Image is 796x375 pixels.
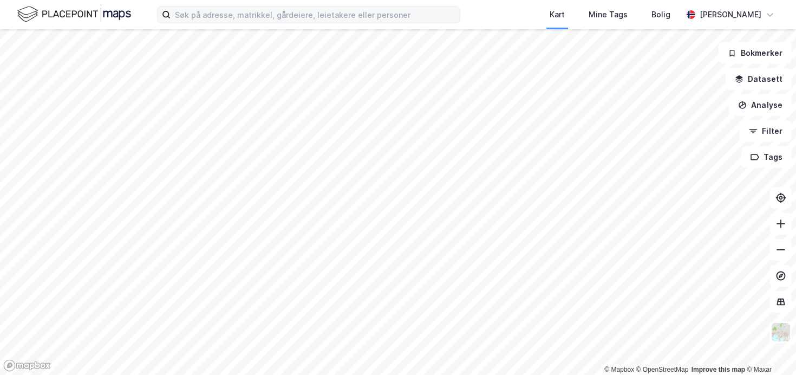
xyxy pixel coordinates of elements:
div: Kart [550,8,565,21]
input: Søk på adresse, matrikkel, gårdeiere, leietakere eller personer [171,7,460,23]
div: Kontrollprogram for chat [742,323,796,375]
div: Bolig [651,8,670,21]
div: Mine Tags [589,8,628,21]
img: logo.f888ab2527a4732fd821a326f86c7f29.svg [17,5,131,24]
iframe: Chat Widget [742,323,796,375]
div: [PERSON_NAME] [700,8,761,21]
